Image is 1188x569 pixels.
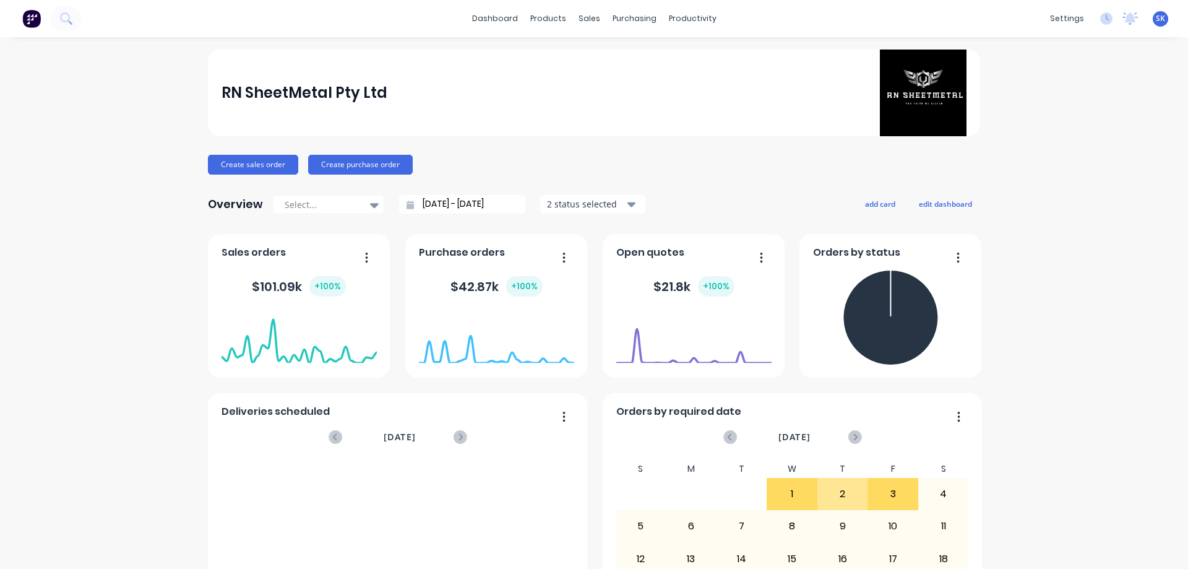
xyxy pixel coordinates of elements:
[606,9,663,28] div: purchasing
[857,196,903,212] button: add card
[868,511,918,542] div: 10
[767,511,817,542] div: 8
[1044,9,1090,28] div: settings
[222,80,387,105] div: RN SheetMetal Pty Ltd
[616,511,666,542] div: 5
[817,460,868,478] div: T
[666,460,717,478] div: M
[767,479,817,510] div: 1
[818,511,867,542] div: 9
[524,9,572,28] div: products
[663,9,723,28] div: productivity
[717,460,767,478] div: T
[419,245,505,260] span: Purchase orders
[208,155,298,175] button: Create sales order
[308,155,413,175] button: Create purchase order
[653,276,734,297] div: $ 21.8k
[919,479,968,510] div: 4
[208,192,263,217] div: Overview
[918,460,969,478] div: S
[616,404,741,419] span: Orders by required date
[547,198,625,211] div: 2 status selected
[466,9,524,28] a: dashboard
[572,9,606,28] div: sales
[666,511,716,542] div: 6
[778,430,811,444] span: [DATE]
[868,479,918,510] div: 3
[698,276,734,297] div: + 100 %
[717,511,767,542] div: 7
[818,479,867,510] div: 2
[919,511,968,542] div: 11
[309,276,346,297] div: + 100 %
[450,276,543,297] div: $ 42.87k
[616,460,666,478] div: S
[222,245,286,260] span: Sales orders
[506,276,543,297] div: + 100 %
[540,195,645,214] button: 2 status selected
[867,460,918,478] div: F
[22,9,41,28] img: Factory
[384,430,416,444] span: [DATE]
[911,196,980,212] button: edit dashboard
[813,245,900,260] span: Orders by status
[252,276,346,297] div: $ 101.09k
[767,460,817,478] div: W
[880,50,966,136] img: RN SheetMetal Pty Ltd
[1156,13,1165,24] span: SK
[616,245,684,260] span: Open quotes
